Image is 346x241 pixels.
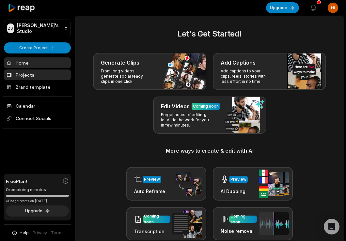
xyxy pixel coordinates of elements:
[101,59,139,67] h3: Generate Clips
[259,170,289,198] img: ai_dubbing.png
[193,103,219,109] div: Coming soon
[33,230,47,236] a: Privacy
[161,112,212,128] p: Forget hours of editing, let AI do the work for you in few minutes.
[221,228,257,234] h3: Noise removal
[172,171,202,197] img: auto_reframe.png
[230,176,246,182] div: Preview
[6,178,27,185] span: Free Plan!
[230,213,256,225] div: Coming soon
[6,205,69,217] button: Upgrade
[134,188,165,195] h3: Auto Reframe
[101,68,151,84] p: From long videos generate social ready clips in one click.
[134,228,170,235] h3: Transcription
[17,23,61,34] p: [PERSON_NAME]'s Studio
[324,219,339,234] div: Open Intercom Messenger
[144,176,160,182] div: Preview
[221,188,248,195] h3: AI Dubbing
[4,42,71,53] button: Create Project
[4,100,71,111] a: Calendar
[83,28,336,40] h2: Let's Get Started!
[4,57,71,68] a: Home
[7,23,14,33] div: ZS
[6,187,69,193] div: 0 remaining minutes
[259,212,289,235] img: noise_removal.png
[4,82,71,92] a: Brand template
[161,102,190,110] h3: Edit Videos
[20,230,29,236] span: Help
[4,113,71,124] span: Connect Socials
[83,147,336,155] h3: More ways to create & edit with AI
[6,199,69,203] div: *Usage resets on [DATE]
[172,210,202,238] img: transcription.png
[221,59,256,67] h3: Add Captions
[221,68,271,84] p: Add captions to your clips, reels, stories with less effort in no time.
[11,230,29,236] button: Help
[4,69,71,80] a: Projects
[51,230,64,236] a: Terms
[266,2,299,13] button: Upgrade
[144,213,169,225] div: Coming soon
